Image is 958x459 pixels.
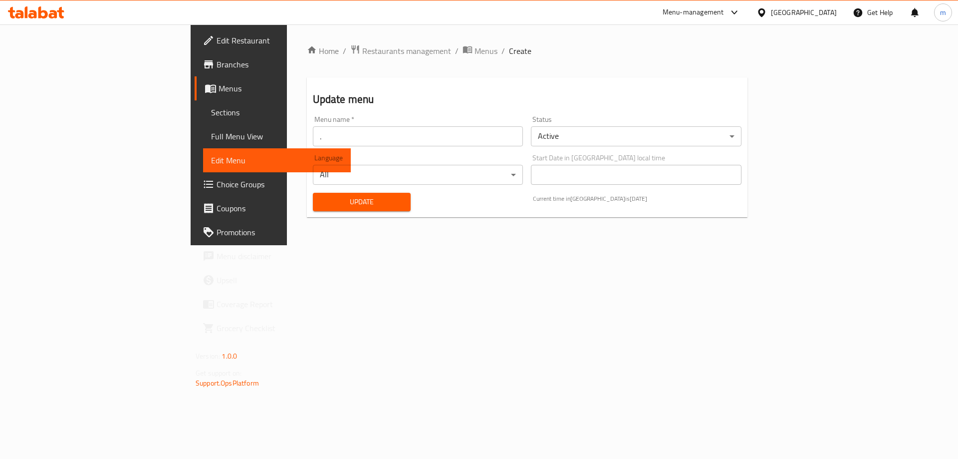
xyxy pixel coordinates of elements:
input: Please enter Menu name [313,126,523,146]
span: Sections [211,106,343,118]
span: Edit Menu [211,154,343,166]
span: Edit Restaurant [217,34,343,46]
span: Full Menu View [211,130,343,142]
span: Upsell [217,274,343,286]
a: Grocery Checklist [195,316,351,340]
a: Promotions [195,220,351,244]
li: / [455,45,459,57]
p: Current time in [GEOGRAPHIC_DATA] is [DATE] [533,194,741,203]
a: Menus [463,44,497,57]
div: All [313,165,523,185]
span: Grocery Checklist [217,322,343,334]
div: [GEOGRAPHIC_DATA] [771,7,837,18]
a: Menu disclaimer [195,244,351,268]
div: Active [531,126,741,146]
span: Menus [475,45,497,57]
span: Coverage Report [217,298,343,310]
span: Restaurants management [362,45,451,57]
span: Update [321,196,403,208]
span: Menu disclaimer [217,250,343,262]
a: Coverage Report [195,292,351,316]
span: Branches [217,58,343,70]
a: Restaurants management [350,44,451,57]
nav: breadcrumb [307,44,747,57]
span: Choice Groups [217,178,343,190]
h2: Update menu [313,92,741,107]
a: Full Menu View [203,124,351,148]
div: Menu-management [663,6,724,18]
a: Upsell [195,268,351,292]
a: Edit Restaurant [195,28,351,52]
span: Coupons [217,202,343,214]
span: Version: [196,350,220,363]
button: Update [313,193,411,211]
a: Coupons [195,196,351,220]
span: m [940,7,946,18]
li: / [501,45,505,57]
a: Sections [203,100,351,124]
span: Get support on: [196,367,241,380]
a: Branches [195,52,351,76]
a: Edit Menu [203,148,351,172]
span: Create [509,45,531,57]
span: Promotions [217,226,343,238]
a: Support.OpsPlatform [196,377,259,390]
a: Menus [195,76,351,100]
a: Choice Groups [195,172,351,196]
span: 1.0.0 [222,350,237,363]
span: Menus [219,82,343,94]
